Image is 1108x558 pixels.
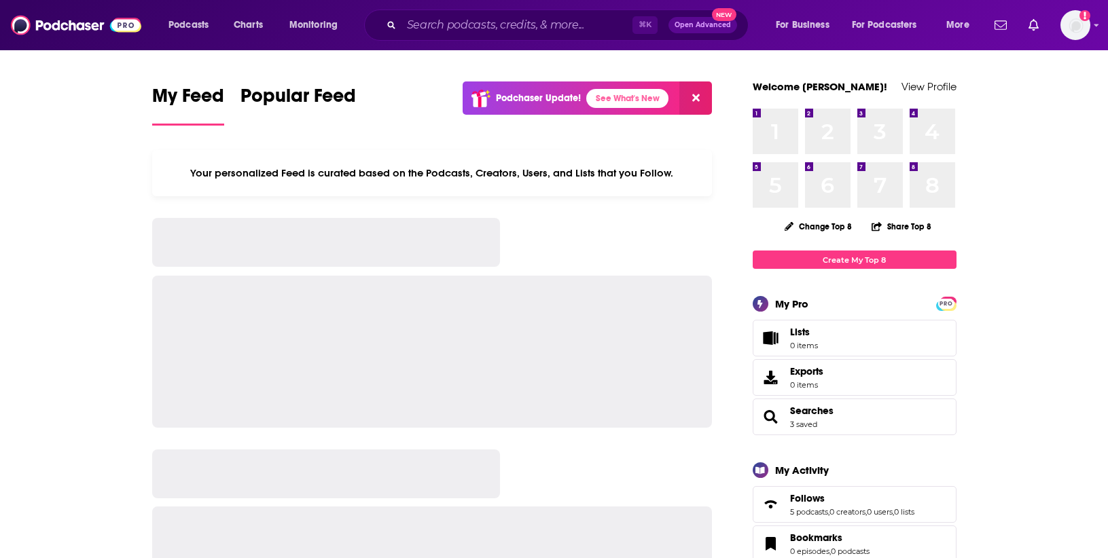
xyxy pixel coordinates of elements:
span: Follows [753,486,957,523]
button: Change Top 8 [776,218,861,235]
button: open menu [843,14,937,36]
span: ⌘ K [632,16,658,34]
a: Searches [790,405,834,417]
span: Popular Feed [240,84,356,115]
span: New [712,8,736,21]
span: For Business [776,16,829,35]
a: See What's New [586,89,668,108]
span: , [829,546,831,556]
span: Exports [790,365,823,377]
a: Charts [225,14,271,36]
div: My Activity [775,464,829,477]
span: , [828,507,829,517]
span: PRO [938,299,954,309]
a: 0 podcasts [831,546,870,556]
span: Monitoring [289,16,338,35]
button: open menu [280,14,355,36]
input: Search podcasts, credits, & more... [401,14,632,36]
a: Bookmarks [790,532,870,544]
a: Follows [757,495,785,514]
div: Search podcasts, credits, & more... [377,10,762,41]
button: open menu [937,14,986,36]
button: Open AdvancedNew [668,17,737,33]
a: Show notifications dropdown [1023,14,1044,37]
span: Lists [757,329,785,348]
span: Charts [234,16,263,35]
a: Welcome [PERSON_NAME]! [753,80,887,93]
span: Exports [757,368,785,387]
a: Exports [753,359,957,396]
a: 0 lists [894,507,914,517]
a: 0 users [867,507,893,517]
span: For Podcasters [852,16,917,35]
p: Podchaser Update! [496,92,581,104]
span: Logged in as sarahhallprinc [1060,10,1090,40]
a: View Profile [901,80,957,93]
a: Show notifications dropdown [989,14,1012,37]
span: More [946,16,969,35]
a: 5 podcasts [790,507,828,517]
a: PRO [938,298,954,308]
span: 0 items [790,341,818,350]
span: Open Advanced [675,22,731,29]
a: Follows [790,492,914,504]
a: 0 creators [829,507,865,517]
span: My Feed [152,84,224,115]
span: Lists [790,326,810,338]
button: Share Top 8 [871,213,932,240]
span: , [893,507,894,517]
span: Lists [790,326,818,338]
div: Your personalized Feed is curated based on the Podcasts, Creators, Users, and Lists that you Follow. [152,150,713,196]
a: 3 saved [790,420,817,429]
span: 0 items [790,380,823,390]
button: Show profile menu [1060,10,1090,40]
span: Podcasts [168,16,209,35]
div: My Pro [775,297,808,310]
span: Searches [753,398,957,435]
button: open menu [766,14,846,36]
img: Podchaser - Follow, Share and Rate Podcasts [11,12,141,38]
a: Create My Top 8 [753,250,957,269]
button: open menu [159,14,226,36]
span: Follows [790,492,825,504]
span: , [865,507,867,517]
a: 0 episodes [790,546,829,556]
a: My Feed [152,84,224,126]
a: Lists [753,320,957,356]
a: Bookmarks [757,534,785,553]
a: Searches [757,407,785,426]
svg: Add a profile image [1079,10,1090,21]
a: Popular Feed [240,84,356,126]
span: Bookmarks [790,532,842,544]
img: User Profile [1060,10,1090,40]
